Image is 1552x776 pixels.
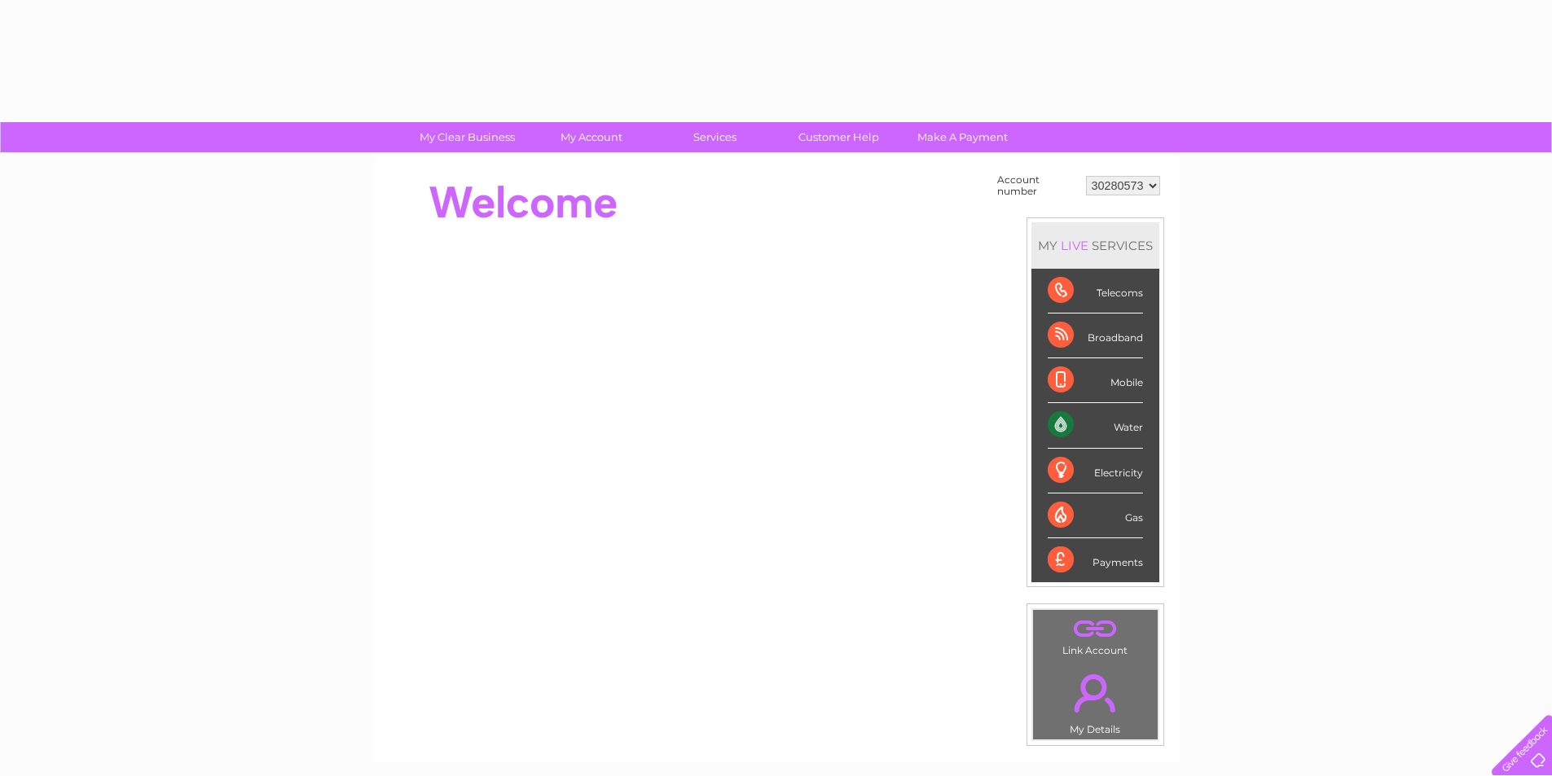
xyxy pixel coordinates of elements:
div: MY SERVICES [1031,222,1159,269]
div: Broadband [1048,313,1143,358]
a: My Account [524,122,658,152]
div: Telecoms [1048,269,1143,313]
div: Payments [1048,538,1143,582]
div: Electricity [1048,449,1143,493]
div: Water [1048,403,1143,448]
td: Account number [993,170,1082,201]
div: LIVE [1057,238,1092,253]
a: My Clear Business [400,122,534,152]
td: Link Account [1032,609,1159,660]
a: Make A Payment [895,122,1030,152]
a: . [1037,614,1154,642]
div: Mobile [1048,358,1143,403]
div: Gas [1048,493,1143,538]
a: . [1037,664,1154,721]
a: Customer Help [772,122,906,152]
a: Services [648,122,782,152]
td: My Details [1032,660,1159,740]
